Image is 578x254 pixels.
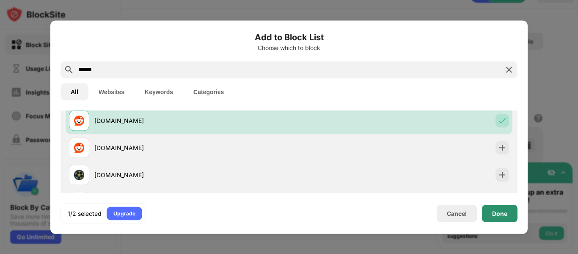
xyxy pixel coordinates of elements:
[492,210,507,217] div: Done
[94,170,289,179] div: [DOMAIN_NAME]
[61,31,517,43] h6: Add to Block List
[183,83,234,100] button: Categories
[74,115,84,126] img: favicons
[74,170,84,180] img: favicons
[447,210,467,217] div: Cancel
[88,83,135,100] button: Websites
[64,64,74,75] img: search.svg
[74,142,84,153] img: favicons
[113,209,135,218] div: Upgrade
[61,44,517,51] div: Choose which to block
[504,64,514,75] img: search-close
[94,116,289,125] div: [DOMAIN_NAME]
[61,83,88,100] button: All
[94,143,289,152] div: [DOMAIN_NAME]
[135,83,183,100] button: Keywords
[68,209,102,218] div: 1/2 selected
